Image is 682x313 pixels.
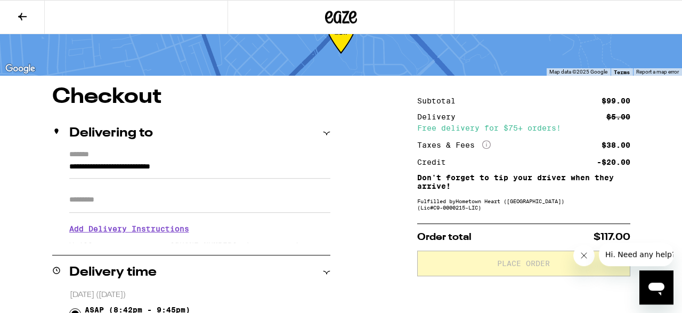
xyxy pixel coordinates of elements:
[70,290,330,300] p: [DATE] ([DATE])
[606,113,630,121] div: $5.00
[417,113,463,121] div: Delivery
[6,7,77,16] span: Hi. Need any help?
[417,97,463,105] div: Subtotal
[52,86,330,108] h1: Checkout
[602,141,630,149] div: $38.00
[417,251,630,276] button: Place Order
[614,69,630,75] a: Terms
[549,69,607,75] span: Map data ©2025 Google
[599,243,673,266] iframe: Message from company
[3,62,38,76] a: Open this area in Google Maps (opens a new window)
[602,97,630,105] div: $99.00
[417,173,630,190] p: Don't forget to tip your driver when they arrive!
[69,127,153,140] h2: Delivering to
[69,266,157,279] h2: Delivery time
[573,245,595,266] iframe: Close message
[3,62,38,76] img: Google
[327,22,355,62] div: 50-113 min
[417,158,453,166] div: Credit
[417,124,630,132] div: Free delivery for $75+ orders!
[69,241,330,250] p: We'll contact you at [PHONE_NUMBER] when we arrive
[597,158,630,166] div: -$20.00
[417,198,630,211] div: Fulfilled by Hometown Heart ([GEOGRAPHIC_DATA]) (Lic# C9-0000215-LIC )
[639,270,673,304] iframe: Button to launch messaging window
[69,216,330,241] h3: Add Delivery Instructions
[594,232,630,242] span: $117.00
[636,69,679,75] a: Report a map error
[497,260,550,267] span: Place Order
[417,140,491,150] div: Taxes & Fees
[417,232,472,242] span: Order total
